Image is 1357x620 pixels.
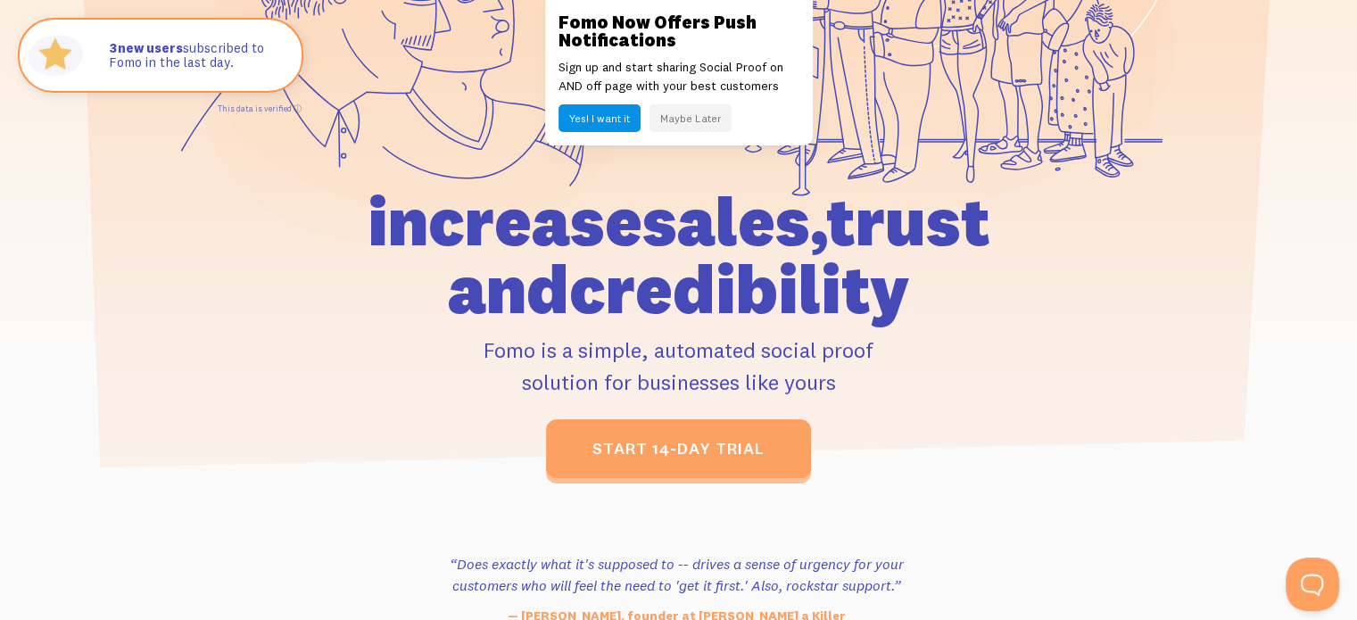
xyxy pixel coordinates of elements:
p: Sign up and start sharing Social Proof on AND off page with your best customers [559,58,799,95]
a: start 14-day trial [546,419,811,478]
span: 3 [109,41,118,56]
a: This data is verified ⓘ [218,103,302,113]
strong: new users [109,39,183,56]
p: subscribed to Fomo in the last day. [109,41,284,70]
h3: “Does exactly what it's supposed to -- drives a sense of urgency for your customers who will feel... [433,553,920,596]
img: Fomo [23,23,87,87]
button: Maybe Later [650,104,732,132]
h3: Fomo Now Offers Push Notifications [559,13,799,49]
iframe: Help Scout Beacon - Open [1286,558,1339,611]
p: Fomo is a simple, automated social proof solution for businesses like yours [266,334,1092,398]
button: Yes! I want it [559,104,641,132]
h1: increase sales, trust and credibility [266,187,1092,323]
